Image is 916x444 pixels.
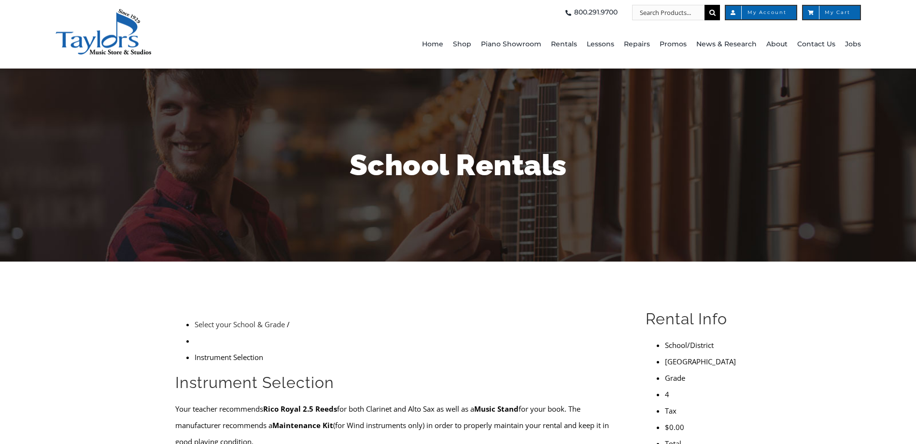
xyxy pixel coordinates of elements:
[797,37,835,52] span: Contact Us
[195,349,623,365] li: Instrument Selection
[665,337,741,353] li: School/District
[660,20,687,69] a: Promos
[766,20,788,69] a: About
[797,20,835,69] a: Contact Us
[735,10,787,15] span: My Account
[265,20,861,69] nav: Main Menu
[453,20,471,69] a: Shop
[705,5,720,20] input: Search
[176,145,741,185] h1: School Rentals
[263,404,337,414] strong: Rico Royal 2.5 Reeds
[574,5,618,20] span: 800.291.9700
[551,20,577,69] a: Rentals
[422,20,443,69] a: Home
[696,20,757,69] a: News & Research
[665,402,741,419] li: Tax
[175,373,623,393] h2: Instrument Selection
[551,37,577,52] span: Rentals
[265,5,861,20] nav: Top Right
[624,37,650,52] span: Repairs
[587,37,614,52] span: Lessons
[813,10,850,15] span: My Cart
[696,37,757,52] span: News & Research
[665,370,741,386] li: Grade
[563,5,618,20] a: 800.291.9700
[453,37,471,52] span: Shop
[474,404,519,414] strong: Music Stand
[665,353,741,370] li: [GEOGRAPHIC_DATA]
[802,5,861,20] a: My Cart
[646,309,741,329] h2: Rental Info
[632,5,705,20] input: Search Products...
[624,20,650,69] a: Repairs
[665,419,741,435] li: $0.00
[665,386,741,402] li: 4
[272,420,333,430] strong: Maintenance Kit
[55,7,152,17] a: taylors-music-store-west-chester
[845,20,861,69] a: Jobs
[422,37,443,52] span: Home
[725,5,797,20] a: My Account
[481,20,541,69] a: Piano Showroom
[845,37,861,52] span: Jobs
[766,37,788,52] span: About
[195,319,285,329] a: Select your School & Grade
[287,319,290,329] span: /
[660,37,687,52] span: Promos
[481,37,541,52] span: Piano Showroom
[587,20,614,69] a: Lessons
